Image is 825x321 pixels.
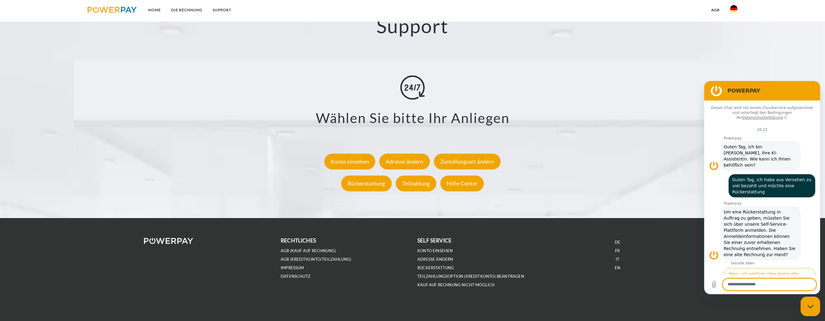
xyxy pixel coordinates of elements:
[417,257,453,262] a: Adresse ändern
[49,109,776,126] h3: Wählen Sie bitte Ihr Anliegen
[378,158,431,165] a: Adresse ändern
[615,248,620,253] a: FR
[704,81,820,294] iframe: Messaging-Fenster
[615,240,620,245] a: DE
[432,158,502,165] a: Zustellungsart ändern
[323,158,377,165] a: Konto einsehen
[801,297,820,316] iframe: Schaltfläche zum Öffnen des Messaging-Fensters; Konversation läuft
[400,75,425,100] img: online-shopping.svg
[88,7,137,13] img: logo-powerpay.svg
[417,274,524,279] a: Teilzahlungsoption (KREDITKONTO) beantragen
[281,265,304,270] a: IMPRESSUM
[324,153,375,169] div: Konto einsehen
[615,265,620,270] a: EN
[730,5,737,12] img: de
[394,180,438,187] a: Teilzahlung
[434,153,501,169] div: Zustellungsart ändern
[166,5,207,16] a: DIE RECHNUNG
[706,5,725,16] a: agb
[417,248,453,253] a: Konto einsehen
[616,257,619,262] a: IT
[340,180,393,187] a: Rückerstattung
[379,153,430,169] div: Adresse ändern
[341,175,392,191] div: Rückerstattung
[417,237,452,244] b: self service
[439,180,485,187] a: Hilfe-Center
[440,175,484,191] div: Hilfe-Center
[144,238,193,244] img: logo-powerpay-white.svg
[281,248,336,253] a: AGB (Kauf auf Rechnung)
[417,282,495,287] a: Kauf auf Rechnung nicht möglich
[396,175,436,191] div: Teilzahlung
[281,237,316,244] b: rechtliches
[207,5,236,16] a: SUPPORT
[281,257,351,262] a: AGB (Kreditkonto/Teilzahlung)
[41,14,784,38] h2: Support
[281,274,310,279] a: DATENSCHUTZ
[143,5,166,16] a: Home
[417,265,454,270] a: Rückerstattung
